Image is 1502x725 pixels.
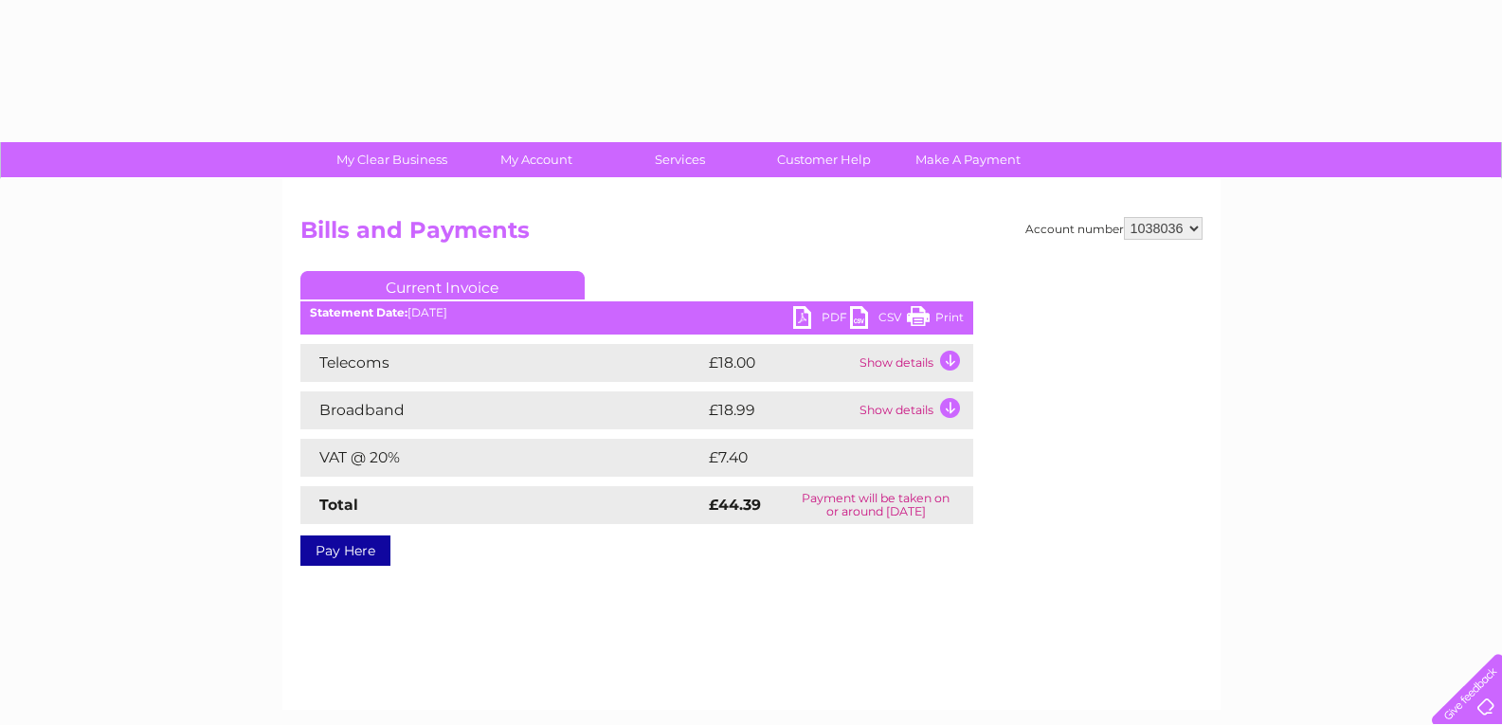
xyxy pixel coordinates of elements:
a: Current Invoice [300,271,585,299]
a: Pay Here [300,535,390,566]
strong: Total [319,496,358,514]
a: Services [602,142,758,177]
a: Customer Help [746,142,902,177]
td: Payment will be taken on or around [DATE] [779,486,972,524]
td: Show details [855,344,973,382]
td: VAT @ 20% [300,439,704,477]
td: £18.00 [704,344,855,382]
td: Show details [855,391,973,429]
a: PDF [793,306,850,334]
div: Account number [1025,217,1203,240]
strong: £44.39 [709,496,761,514]
a: CSV [850,306,907,334]
td: Broadband [300,391,704,429]
div: [DATE] [300,306,973,319]
a: Make A Payment [890,142,1046,177]
td: Telecoms [300,344,704,382]
td: £7.40 [704,439,929,477]
a: My Account [458,142,614,177]
h2: Bills and Payments [300,217,1203,253]
td: £18.99 [704,391,855,429]
b: Statement Date: [310,305,407,319]
a: My Clear Business [314,142,470,177]
a: Print [907,306,964,334]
